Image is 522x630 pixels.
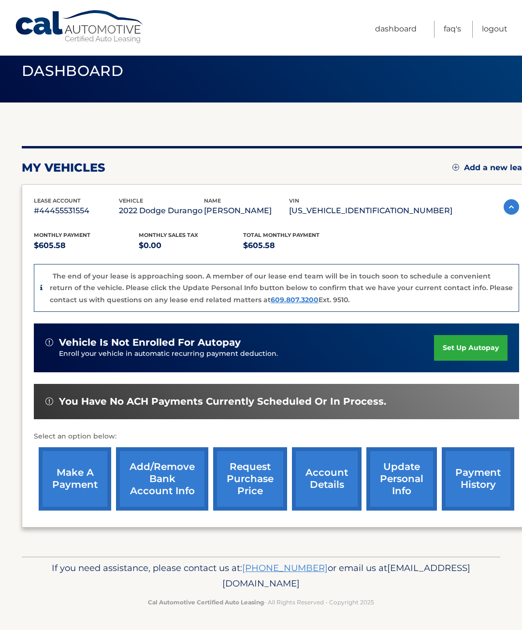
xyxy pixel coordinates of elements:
[34,239,139,252] p: $605.58
[504,199,519,215] img: accordion-active.svg
[34,431,519,442] p: Select an option below:
[36,560,486,591] p: If you need assistance, please contact us at: or email us at
[289,197,299,204] span: vin
[50,272,513,304] p: The end of your lease is approaching soon. A member of our lease end team will be in touch soon t...
[482,21,507,38] a: Logout
[271,295,319,304] a: 609.807.3200
[243,239,348,252] p: $605.58
[119,197,143,204] span: vehicle
[34,232,90,238] span: Monthly Payment
[59,349,434,359] p: Enroll your vehicle in automatic recurring payment deduction.
[452,164,459,171] img: add.svg
[434,335,507,361] a: set up autopay
[242,562,328,573] a: [PHONE_NUMBER]
[139,232,198,238] span: Monthly sales Tax
[45,397,53,405] img: alert-white.svg
[148,599,264,606] strong: Cal Automotive Certified Auto Leasing
[243,232,319,238] span: Total Monthly Payment
[39,447,111,511] a: make a payment
[45,338,53,346] img: alert-white.svg
[34,204,119,218] p: #44455531554
[444,21,461,38] a: FAQ's
[36,597,486,607] p: - All Rights Reserved - Copyright 2025
[292,447,362,511] a: account details
[59,396,386,408] span: You have no ACH payments currently scheduled or in process.
[289,204,452,218] p: [US_VEHICLE_IDENTIFICATION_NUMBER]
[139,239,244,252] p: $0.00
[22,161,105,175] h2: my vehicles
[442,447,514,511] a: payment history
[116,447,208,511] a: Add/Remove bank account info
[213,447,287,511] a: request purchase price
[375,21,417,38] a: Dashboard
[204,197,221,204] span: name
[14,10,145,44] a: Cal Automotive
[59,337,241,349] span: vehicle is not enrolled for autopay
[366,447,437,511] a: update personal info
[119,204,204,218] p: 2022 Dodge Durango
[34,197,81,204] span: lease account
[22,62,123,80] span: Dashboard
[204,204,289,218] p: [PERSON_NAME]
